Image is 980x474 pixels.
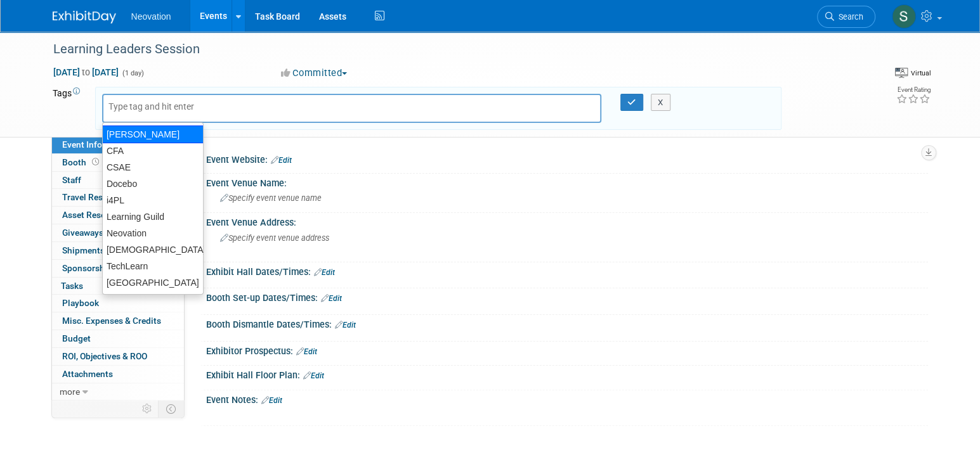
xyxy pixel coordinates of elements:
span: Attachments [62,369,113,379]
div: Event Format [895,66,931,79]
span: Asset Reservations [62,210,138,220]
a: Edit [261,396,282,405]
a: Tasks [52,278,184,295]
span: Sponsorships [62,263,117,273]
span: Booth not reserved yet [89,157,101,167]
a: Misc. Expenses & Credits [52,312,184,330]
a: Staff [52,172,184,189]
div: Event Notes: [206,390,928,407]
span: Shipments [62,245,105,255]
div: Exhibitor Prospectus: [206,342,928,358]
span: more [60,387,80,397]
span: Event Information [62,139,133,150]
div: CFA [103,143,203,159]
a: Attachments [52,366,184,383]
a: more [52,383,184,400]
div: Event Rating [896,87,930,93]
a: Edit [321,294,342,303]
div: i4PL [103,192,203,208]
img: Susan Hurrell [892,4,916,29]
a: Playbook [52,295,184,312]
div: Event Venue Name: [206,174,928,189]
span: (1 day) [121,69,144,77]
button: Committed [277,67,352,80]
span: Giveaways [62,227,103,238]
a: ROI, Objectives & ROO [52,348,184,365]
span: Booth [62,157,101,167]
div: CSAE [103,159,203,176]
input: Type tag and hit enter [108,100,210,113]
div: [DEMOGRAPHIC_DATA] [103,241,203,258]
a: Search [817,6,875,28]
a: Edit [296,347,317,356]
a: Edit [335,321,356,330]
span: [DATE] [DATE] [53,67,119,78]
img: ExhibitDay [53,11,116,23]
div: [GEOGRAPHIC_DATA] [103,274,203,291]
span: Playbook [62,298,99,308]
td: Tags [53,87,84,130]
div: Docebo [103,176,203,192]
img: Format-Virtual.png [895,68,908,78]
span: Budget [62,333,91,343]
span: Tasks [61,281,83,291]
a: Event Information [52,136,184,153]
a: Shipments [52,242,184,259]
button: X [651,94,670,112]
td: Personalize Event Tab Strip [136,400,159,417]
a: Asset Reservations [52,207,184,224]
span: Travel Reservations [62,192,140,202]
span: Misc. Expenses & Credits [62,316,161,326]
div: TechLearn [103,258,203,274]
span: Search [834,12,863,22]
div: Exhibit Hall Dates/Times: [206,262,928,279]
a: Travel Reservations [52,189,184,206]
div: Neovation [103,225,203,241]
span: Staff [62,175,81,185]
a: Edit [271,156,292,165]
div: Virtual [910,68,931,78]
span: Specify event venue address [220,233,329,243]
div: Exhibit Hall Floor Plan: [206,366,928,382]
span: Specify event venue name [220,193,322,203]
div: [PERSON_NAME] [102,125,204,143]
div: Event Format [800,66,931,85]
td: Toggle Event Tabs [158,400,184,417]
span: ROI, Objectives & ROO [62,351,147,361]
a: Booth [52,154,184,171]
a: Edit [303,371,324,380]
span: Neovation [131,11,171,22]
a: Giveaways [52,224,184,241]
div: Learning Leaders Session [49,38,856,61]
a: Budget [52,330,184,347]
a: Edit [314,268,335,277]
div: Booth Set-up Dates/Times: [206,288,928,305]
div: Event Venue Address: [206,213,928,229]
div: Event Website: [206,150,928,167]
div: Learning Guild [103,208,203,225]
div: Booth Dismantle Dates/Times: [206,315,928,331]
span: to [80,67,92,77]
a: Sponsorships [52,260,184,277]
